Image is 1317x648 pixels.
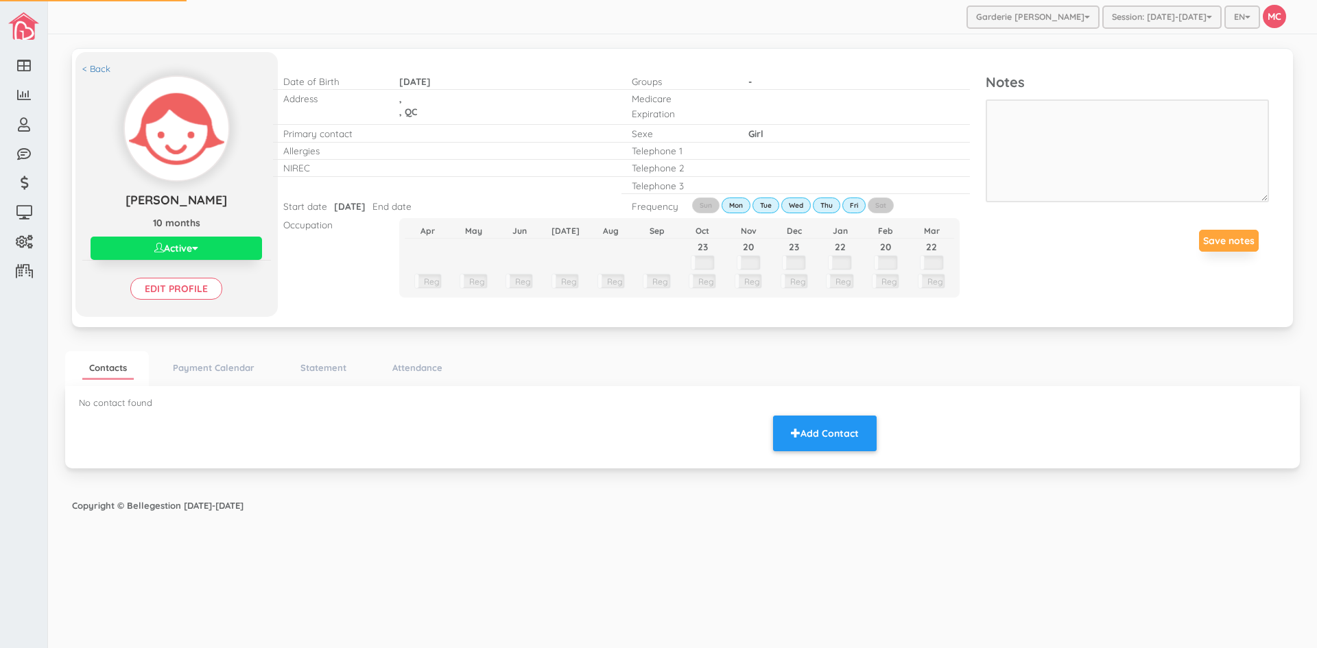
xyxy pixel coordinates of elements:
a: Contacts [82,358,134,380]
th: Nov [726,224,772,239]
th: Dec [771,224,817,239]
label: Mon [722,197,750,213]
span: [PERSON_NAME] [126,192,227,208]
p: Expiration [632,107,727,120]
p: Notes [986,73,1269,93]
span: [DATE] [334,200,366,212]
th: Feb [863,224,909,239]
p: - [748,75,902,88]
th: Sep [634,224,680,239]
th: Mar [909,224,955,239]
a: Payment Calendar [166,358,261,378]
p: 10 months [82,216,271,230]
label: Fri [842,197,866,213]
button: Add Contact [773,416,877,451]
th: Oct [680,224,726,239]
label: Sun [692,197,720,213]
th: Jan [817,224,863,239]
label: Tue [752,197,779,213]
button: Active [91,237,262,260]
p: Frequency [632,200,669,213]
p: Groups [632,75,727,88]
th: May [451,224,497,239]
label: Sat [868,197,894,213]
strong: Copyright © Bellegestion [DATE]-[DATE] [72,500,244,511]
input: Edit profile [130,278,222,300]
img: image [8,12,39,40]
p: Occupation [283,218,379,231]
th: Aug [588,224,634,239]
p: Telephone 1 [632,144,727,157]
th: Jun [497,224,543,239]
th: [DATE] [543,224,589,239]
p: Primary contact [283,127,379,140]
th: Apr [405,224,451,239]
label: Thu [813,197,840,213]
p: Date of Birth [283,75,379,88]
p: No contact found [79,396,877,409]
p: NIREC [283,161,379,174]
a: < Back [82,62,110,75]
p: Telephone 3 [632,179,727,192]
a: Attendance [385,358,449,378]
a: Statement [294,358,353,378]
span: , [399,93,402,104]
p: Address [283,92,379,105]
button: Save notes [1199,230,1259,252]
p: Allergies [283,144,379,157]
span: , [399,106,402,117]
img: Click to change profile pic [125,77,228,180]
p: Sexe [632,127,727,140]
p: Medicare [632,92,727,105]
p: Start date [283,200,327,213]
label: Wed [781,197,811,213]
span: [DATE] [399,75,431,87]
p: End date [372,200,412,213]
p: Telephone 2 [632,161,727,174]
span: Girl [748,128,763,139]
span: QC [405,106,417,117]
